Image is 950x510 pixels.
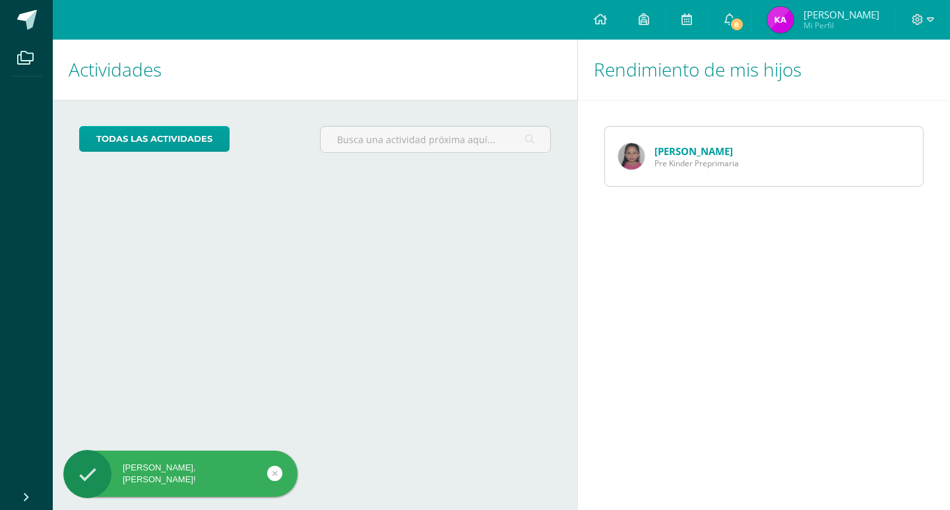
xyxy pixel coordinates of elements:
img: 50167e59f9a197854b84d46206490fa7.png [618,143,645,170]
img: 37222fbe923b7dfe779893d1e0029dbe.png [767,7,794,33]
span: 8 [730,17,744,32]
h1: Rendimiento de mis hijos [594,40,934,100]
div: [PERSON_NAME], [PERSON_NAME]! [63,462,298,486]
span: Pre Kinder Preprimaria [654,158,739,169]
a: todas las Actividades [79,126,230,152]
input: Busca una actividad próxima aquí... [321,127,550,152]
span: [PERSON_NAME] [804,8,879,21]
a: [PERSON_NAME] [654,144,733,158]
h1: Actividades [69,40,561,100]
span: Mi Perfil [804,20,879,31]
